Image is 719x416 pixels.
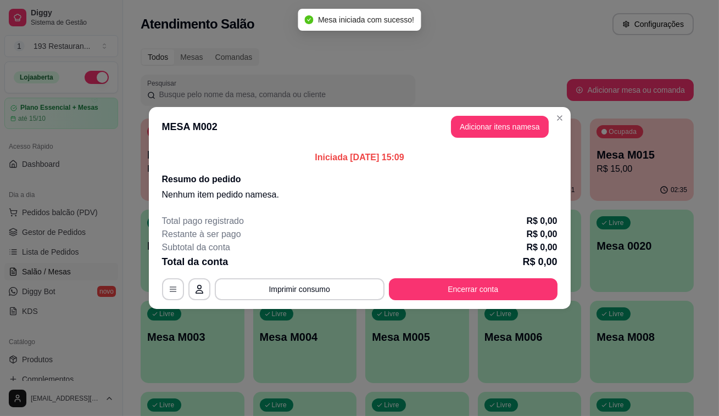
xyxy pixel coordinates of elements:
[162,188,558,201] p: Nenhum item pedido na mesa .
[162,173,558,186] h2: Resumo do pedido
[389,278,558,300] button: Encerrar conta
[162,215,244,228] p: Total pago registrado
[551,109,568,127] button: Close
[162,151,558,164] p: Iniciada [DATE] 15:09
[526,241,557,254] p: R$ 0,00
[522,254,557,269] p: R$ 0,00
[149,107,571,147] header: MESA M002
[162,241,231,254] p: Subtotal da conta
[526,228,557,241] p: R$ 0,00
[215,278,384,300] button: Imprimir consumo
[526,215,557,228] p: R$ 0,00
[451,116,549,138] button: Adicionar itens namesa
[162,228,241,241] p: Restante à ser pago
[318,15,414,24] span: Mesa iniciada com sucesso!
[162,254,228,269] p: Total da conta
[305,15,314,24] span: check-circle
